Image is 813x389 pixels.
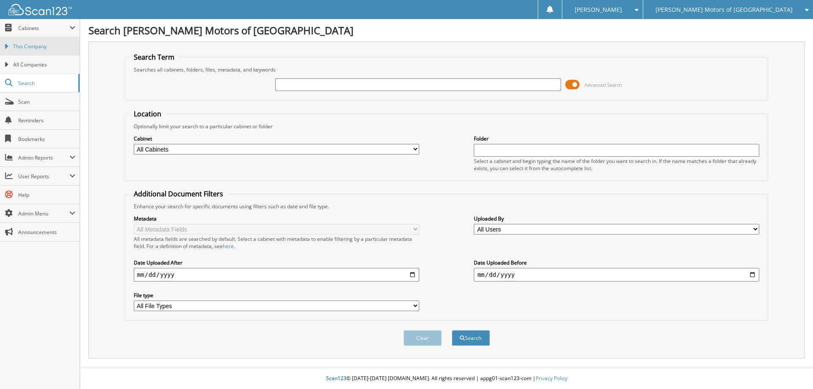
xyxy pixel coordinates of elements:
a: Privacy Policy [536,375,567,382]
img: scan123-logo-white.svg [8,4,72,15]
label: Metadata [134,215,419,222]
iframe: Chat Widget [771,348,813,389]
div: Optionally limit your search to a particular cabinet or folder [130,123,764,130]
span: Reminders [18,117,75,124]
label: Date Uploaded After [134,259,419,266]
h1: Search [PERSON_NAME] Motors of [GEOGRAPHIC_DATA] [88,23,805,37]
label: Folder [474,135,759,142]
label: Cabinet [134,135,419,142]
a: here [223,243,234,250]
span: Advanced Search [584,82,622,88]
div: Searches all cabinets, folders, files, metadata, and keywords [130,66,764,73]
legend: Additional Document Filters [130,189,227,199]
div: © [DATE]-[DATE] [DOMAIN_NAME]. All rights reserved | appg01-scan123-com | [80,368,813,389]
span: Announcements [18,229,75,236]
span: Admin Menu [18,210,69,217]
legend: Search Term [130,52,179,62]
input: start [134,268,419,281]
button: Search [452,330,490,346]
legend: Location [130,109,166,119]
span: This Company [13,43,75,50]
span: Bookmarks [18,135,75,143]
span: [PERSON_NAME] [575,7,622,12]
div: All metadata fields are searched by default. Select a cabinet with metadata to enable filtering b... [134,235,419,250]
label: Date Uploaded Before [474,259,759,266]
div: Enhance your search for specific documents using filters such as date and file type. [130,203,764,210]
label: Uploaded By [474,215,759,222]
span: Admin Reports [18,154,69,161]
span: Cabinets [18,25,69,32]
button: Clear [404,330,442,346]
input: end [474,268,759,281]
span: User Reports [18,173,69,180]
span: Scan123 [326,375,346,382]
span: Scan [18,98,75,105]
span: [PERSON_NAME] Motors of [GEOGRAPHIC_DATA] [655,7,793,12]
span: Help [18,191,75,199]
div: Select a cabinet and begin typing the name of the folder you want to search in. If the name match... [474,157,759,172]
span: Search [18,80,74,87]
span: All Companies [13,61,75,69]
label: File type [134,292,419,299]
